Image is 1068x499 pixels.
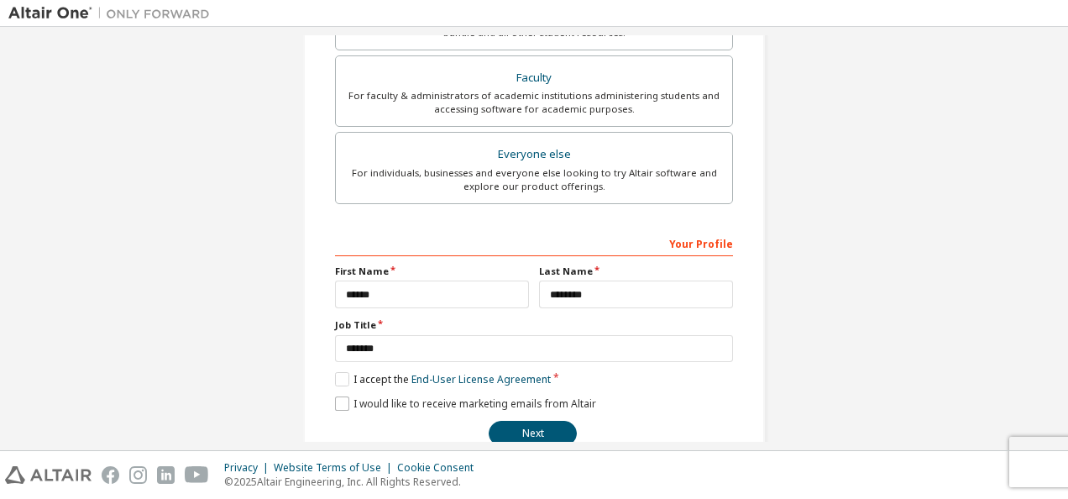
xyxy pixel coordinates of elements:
[397,461,484,475] div: Cookie Consent
[411,372,551,386] a: End-User License Agreement
[274,461,397,475] div: Website Terms of Use
[489,421,577,446] button: Next
[346,66,722,90] div: Faculty
[335,318,733,332] label: Job Title
[346,89,722,116] div: For faculty & administrators of academic institutions administering students and accessing softwa...
[335,372,551,386] label: I accept the
[224,475,484,489] p: © 2025 Altair Engineering, Inc. All Rights Reserved.
[5,466,92,484] img: altair_logo.svg
[102,466,119,484] img: facebook.svg
[335,265,529,278] label: First Name
[185,466,209,484] img: youtube.svg
[129,466,147,484] img: instagram.svg
[346,166,722,193] div: For individuals, businesses and everyone else looking to try Altair software and explore our prod...
[539,265,733,278] label: Last Name
[157,466,175,484] img: linkedin.svg
[346,143,722,166] div: Everyone else
[8,5,218,22] img: Altair One
[335,397,596,411] label: I would like to receive marketing emails from Altair
[335,229,733,256] div: Your Profile
[224,461,274,475] div: Privacy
